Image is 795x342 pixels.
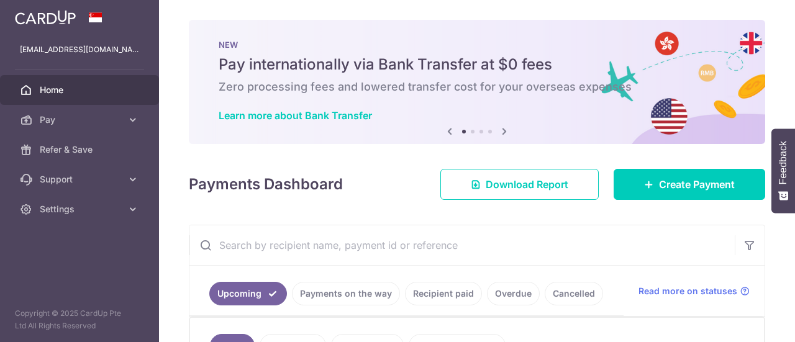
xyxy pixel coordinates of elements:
a: Recipient paid [405,282,482,305]
img: Bank transfer banner [189,20,765,144]
a: Payments on the way [292,282,400,305]
h5: Pay internationally via Bank Transfer at $0 fees [219,55,735,74]
span: Feedback [778,141,789,184]
a: Learn more about Bank Transfer [219,109,372,122]
span: Read more on statuses [638,285,737,297]
span: Download Report [486,177,568,192]
input: Search by recipient name, payment id or reference [189,225,735,265]
span: Pay [40,114,122,126]
a: Upcoming [209,282,287,305]
a: Cancelled [545,282,603,305]
img: CardUp [15,10,76,25]
span: Support [40,173,122,186]
h4: Payments Dashboard [189,173,343,196]
p: NEW [219,40,735,50]
a: Overdue [487,282,540,305]
span: Settings [40,203,122,215]
span: Create Payment [659,177,735,192]
a: Download Report [440,169,599,200]
button: Feedback - Show survey [771,128,795,213]
span: Refer & Save [40,143,122,156]
a: Create Payment [614,169,765,200]
h6: Zero processing fees and lowered transfer cost for your overseas expenses [219,79,735,94]
span: Home [40,84,122,96]
p: [EMAIL_ADDRESS][DOMAIN_NAME] [20,43,139,56]
a: Read more on statuses [638,285,750,297]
